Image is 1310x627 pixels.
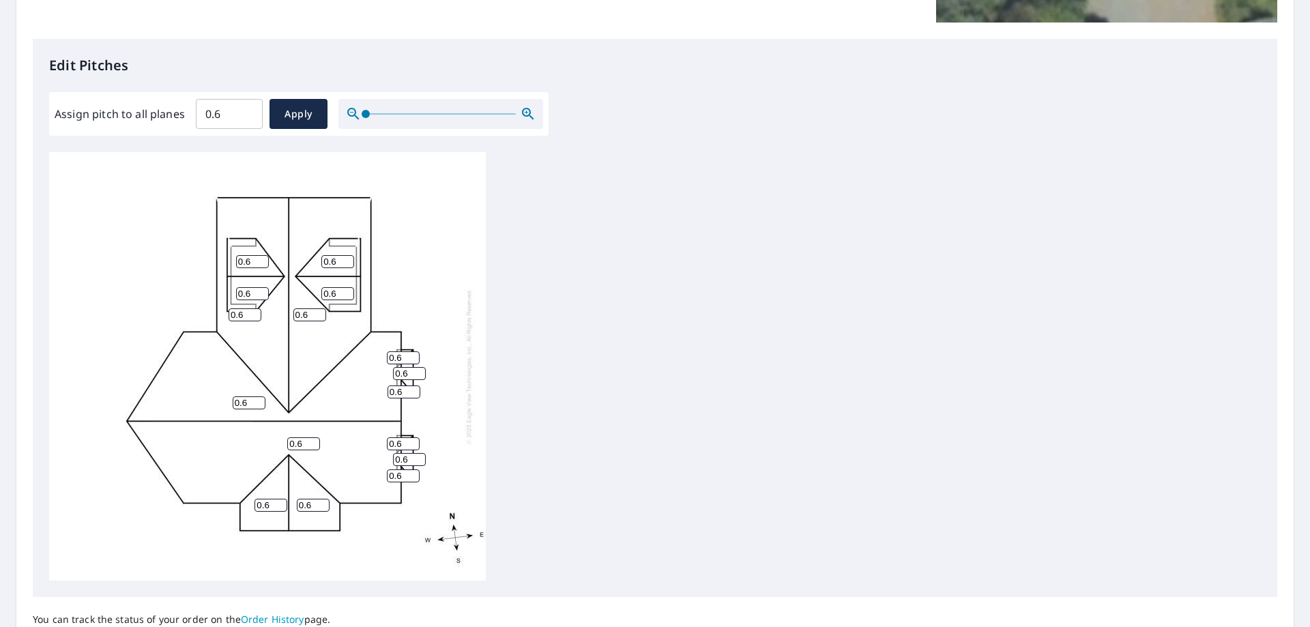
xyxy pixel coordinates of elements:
[196,95,263,133] input: 00.0
[280,106,317,123] span: Apply
[33,613,399,626] p: You can track the status of your order on the page.
[241,613,304,626] a: Order History
[55,106,185,122] label: Assign pitch to all planes
[49,55,1261,76] p: Edit Pitches
[270,99,327,129] button: Apply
